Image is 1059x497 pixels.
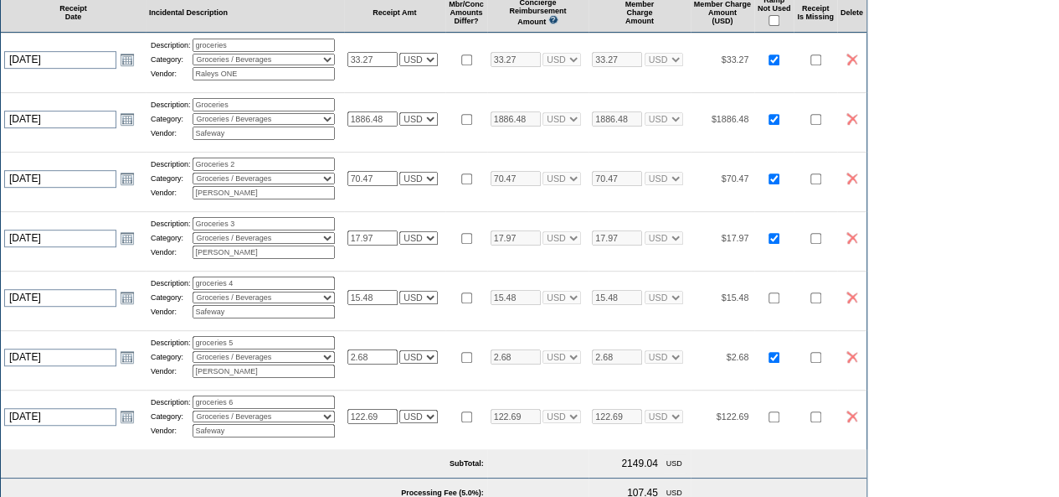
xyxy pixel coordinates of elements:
[151,186,191,199] td: Vendor:
[722,173,749,184] span: $70.47
[151,305,191,318] td: Vendor:
[118,229,136,247] a: Open the calendar popup.
[151,39,191,52] td: Description:
[118,50,136,69] a: Open the calendar popup.
[846,411,857,422] img: icon_delete2.gif
[151,336,191,349] td: Description:
[727,352,749,362] span: $2.68
[151,424,191,437] td: Vendor:
[151,292,191,303] td: Category:
[151,411,191,422] td: Category:
[151,158,191,171] td: Description:
[118,110,136,128] a: Open the calendar popup.
[151,365,191,378] td: Vendor:
[151,217,191,230] td: Description:
[846,232,857,244] img: icon_delete2.gif
[722,54,749,65] span: $33.27
[618,454,661,473] td: 2149.04
[663,454,686,473] td: USD
[717,412,749,422] span: $122.69
[151,127,191,140] td: Vendor:
[712,114,748,124] span: $1886.48
[846,292,857,303] img: icon_delete2.gif
[151,232,191,244] td: Category:
[151,113,191,125] td: Category:
[548,15,558,24] img: questionMark_lightBlue.gif
[151,246,191,259] td: Vendor:
[846,113,857,125] img: icon_delete2.gif
[118,407,136,426] a: Open the calendar popup.
[151,54,191,65] td: Category:
[118,288,136,307] a: Open the calendar popup.
[846,173,857,184] img: icon_delete2.gif
[118,169,136,188] a: Open the calendar popup.
[151,396,191,409] td: Description:
[722,293,749,303] span: $15.48
[118,348,136,366] a: Open the calendar popup.
[151,173,191,184] td: Category:
[151,277,191,290] td: Description:
[151,98,191,111] td: Description:
[1,449,487,479] td: SubTotal:
[846,54,857,65] img: icon_delete2.gif
[151,351,191,363] td: Category:
[722,233,749,243] span: $17.97
[846,351,857,363] img: icon_delete2.gif
[151,67,191,80] td: Vendor:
